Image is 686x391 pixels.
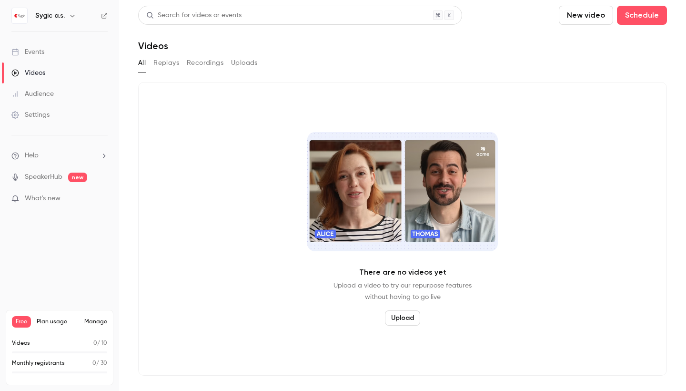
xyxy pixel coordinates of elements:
[12,316,31,328] span: Free
[385,310,420,326] button: Upload
[138,55,146,71] button: All
[92,360,96,366] span: 0
[359,267,446,278] p: There are no videos yet
[138,6,667,385] section: Videos
[11,151,108,161] li: help-dropdown-opener
[333,280,472,303] p: Upload a video to try our repurpose features without having to go live
[68,173,87,182] span: new
[617,6,667,25] button: Schedule
[11,68,45,78] div: Videos
[93,339,107,348] p: / 10
[25,172,62,182] a: SpeakerHub
[146,10,242,21] div: Search for videos or events
[12,8,27,23] img: Sygic a.s.
[37,318,79,326] span: Plan usage
[84,318,107,326] a: Manage
[11,89,54,99] div: Audience
[96,195,108,203] iframe: Noticeable Trigger
[138,40,168,51] h1: Videos
[92,359,107,368] p: / 30
[12,339,30,348] p: Videos
[93,340,97,346] span: 0
[11,47,44,57] div: Events
[231,55,258,71] button: Uploads
[11,110,50,120] div: Settings
[25,151,39,161] span: Help
[559,6,613,25] button: New video
[187,55,223,71] button: Recordings
[35,11,65,21] h6: Sygic a.s.
[25,194,61,204] span: What's new
[153,55,179,71] button: Replays
[12,359,65,368] p: Monthly registrants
